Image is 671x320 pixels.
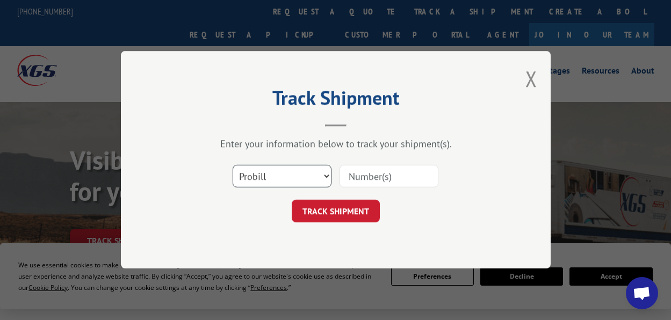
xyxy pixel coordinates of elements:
[292,200,380,223] button: TRACK SHIPMENT
[340,165,438,188] input: Number(s)
[525,64,537,93] button: Close modal
[175,90,497,111] h2: Track Shipment
[175,138,497,150] div: Enter your information below to track your shipment(s).
[626,277,658,309] div: Open chat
